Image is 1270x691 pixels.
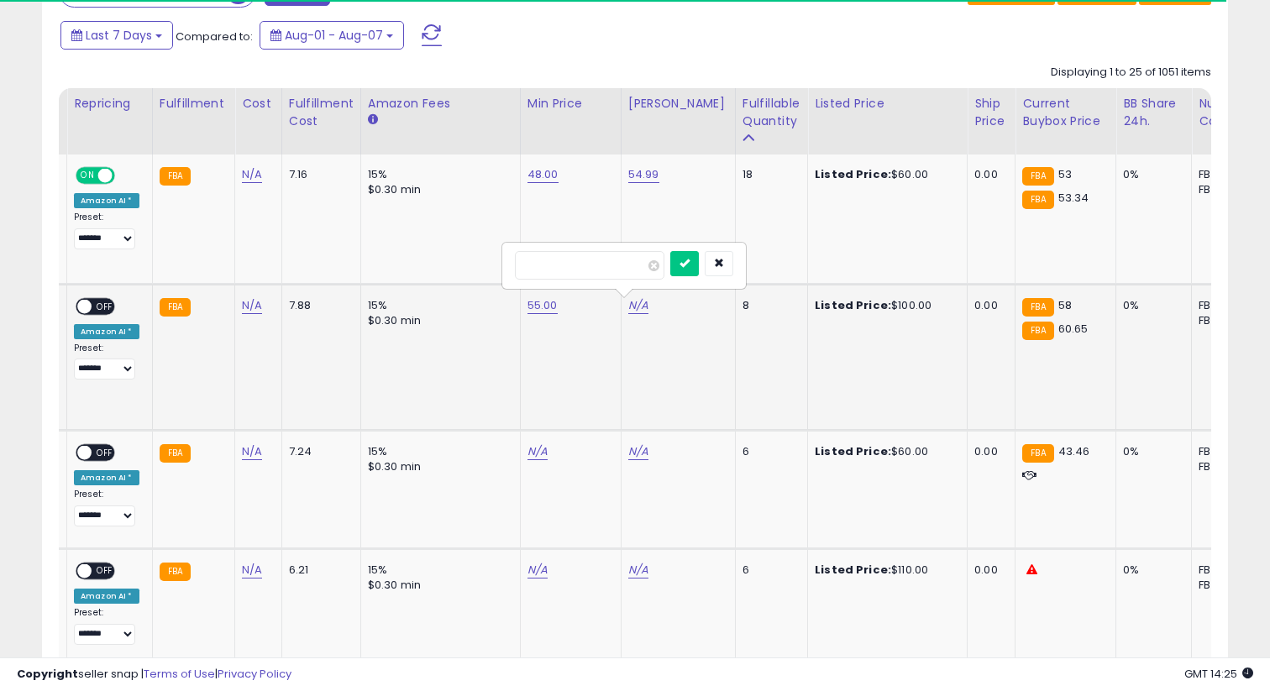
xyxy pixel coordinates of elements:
[974,563,1002,578] div: 0.00
[160,298,191,317] small: FBA
[160,95,228,113] div: Fulfillment
[1123,444,1178,459] div: 0%
[242,562,262,578] a: N/A
[289,298,348,313] div: 7.88
[74,193,139,208] div: Amazon AI *
[1199,298,1254,313] div: FBA: 17
[527,95,614,113] div: Min Price
[1199,459,1254,474] div: FBM: 2
[743,167,795,182] div: 18
[74,95,145,113] div: Repricing
[160,444,191,463] small: FBA
[815,444,954,459] div: $60.00
[1022,298,1053,317] small: FBA
[74,343,139,380] div: Preset:
[527,166,559,183] a: 48.00
[368,313,507,328] div: $0.30 min
[144,666,215,682] a: Terms of Use
[368,113,378,128] small: Amazon Fees.
[74,324,139,339] div: Amazon AI *
[92,299,118,313] span: OFF
[260,21,404,50] button: Aug-01 - Aug-07
[1058,166,1072,182] span: 53
[1199,182,1254,197] div: FBM: 1
[242,443,262,460] a: N/A
[242,95,275,113] div: Cost
[1058,297,1072,313] span: 58
[1199,578,1254,593] div: FBM: 1
[628,297,648,314] a: N/A
[1058,321,1089,337] span: 60.65
[368,578,507,593] div: $0.30 min
[368,444,507,459] div: 15%
[368,459,507,474] div: $0.30 min
[628,166,659,183] a: 54.99
[1058,443,1090,459] span: 43.46
[289,444,348,459] div: 7.24
[743,298,795,313] div: 8
[74,589,139,604] div: Amazon AI *
[242,166,262,183] a: N/A
[815,563,954,578] div: $110.00
[1022,322,1053,340] small: FBA
[815,562,891,578] b: Listed Price:
[1022,444,1053,463] small: FBA
[815,166,891,182] b: Listed Price:
[92,564,118,578] span: OFF
[1199,95,1260,130] div: Num of Comp.
[160,563,191,581] small: FBA
[1199,444,1254,459] div: FBA: 12
[17,667,291,683] div: seller snap | |
[527,443,548,460] a: N/A
[289,95,354,130] div: Fulfillment Cost
[1199,563,1254,578] div: FBA: 1
[285,27,383,44] span: Aug-01 - Aug-07
[74,489,139,526] div: Preset:
[368,182,507,197] div: $0.30 min
[974,298,1002,313] div: 0.00
[1022,191,1053,209] small: FBA
[77,169,98,183] span: ON
[17,666,78,682] strong: Copyright
[974,167,1002,182] div: 0.00
[815,95,960,113] div: Listed Price
[60,21,173,50] button: Last 7 Days
[74,470,139,485] div: Amazon AI *
[815,298,954,313] div: $100.00
[1123,95,1184,130] div: BB Share 24h.
[218,666,291,682] a: Privacy Policy
[160,167,191,186] small: FBA
[368,563,507,578] div: 15%
[86,27,152,44] span: Last 7 Days
[527,297,558,314] a: 55.00
[974,444,1002,459] div: 0.00
[628,95,728,113] div: [PERSON_NAME]
[1022,167,1053,186] small: FBA
[1022,95,1109,130] div: Current Buybox Price
[289,167,348,182] div: 7.16
[628,562,648,578] a: N/A
[1123,298,1178,313] div: 0%
[815,443,891,459] b: Listed Price:
[289,563,348,578] div: 6.21
[815,297,891,313] b: Listed Price:
[1123,563,1178,578] div: 0%
[176,29,253,44] span: Compared to:
[368,298,507,313] div: 15%
[1058,190,1089,206] span: 53.34
[368,167,507,182] div: 15%
[743,95,800,130] div: Fulfillable Quantity
[743,563,795,578] div: 6
[1199,313,1254,328] div: FBM: 3
[1051,65,1211,81] div: Displaying 1 to 25 of 1051 items
[368,95,513,113] div: Amazon Fees
[74,212,139,249] div: Preset:
[527,562,548,578] a: N/A
[628,443,648,460] a: N/A
[1184,666,1253,682] span: 2025-08-15 14:25 GMT
[1123,167,1178,182] div: 0%
[1199,167,1254,182] div: FBA: 11
[743,444,795,459] div: 6
[815,167,954,182] div: $60.00
[92,446,118,460] span: OFF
